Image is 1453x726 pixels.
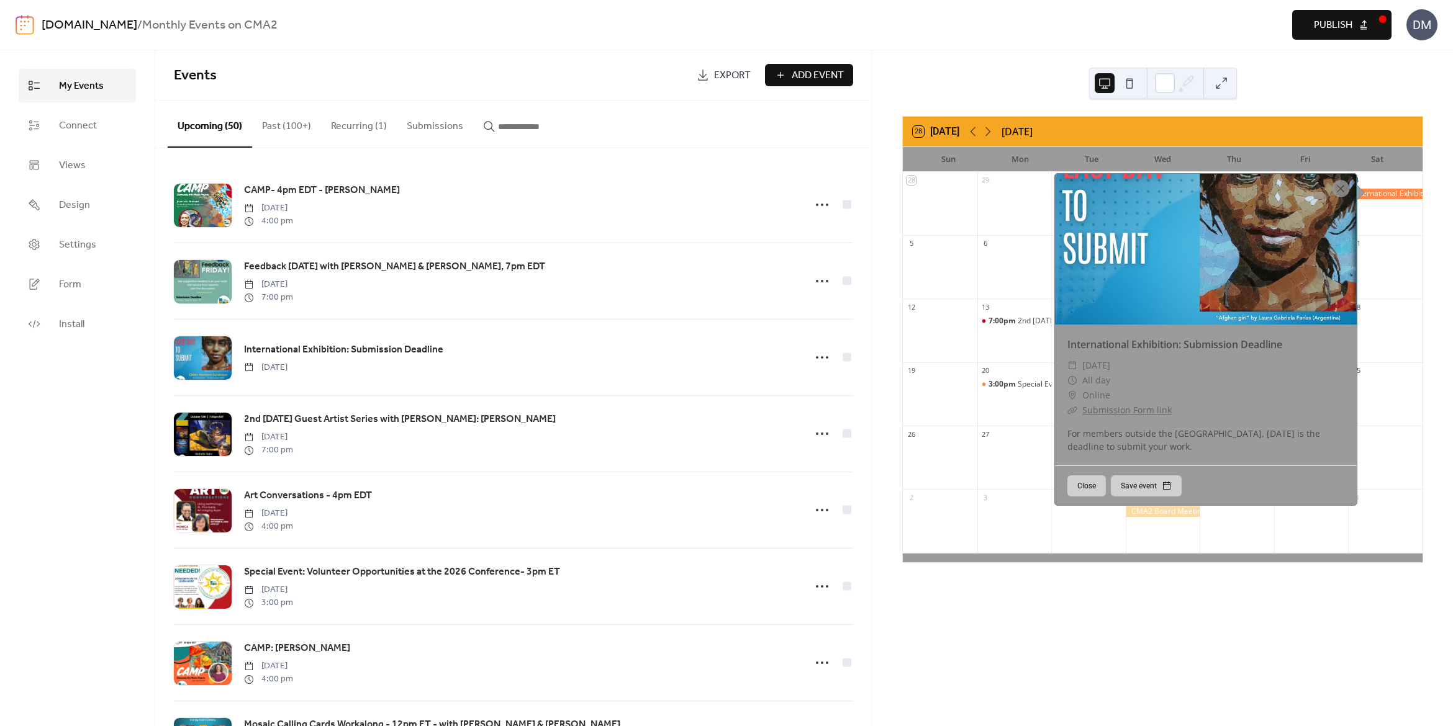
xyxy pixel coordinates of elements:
a: My Events [19,69,136,102]
div: ​ [1067,358,1077,373]
div: 6 [981,239,990,248]
a: Install [19,307,136,341]
div: 2nd [DATE] Guest Artist Series with [PERSON_NAME]: [PERSON_NAME] [1018,316,1262,326]
span: Design [59,198,90,213]
div: ​ [1067,403,1077,418]
a: Design [19,188,136,222]
div: Mon [984,147,1056,172]
a: CAMP: [PERSON_NAME] [244,640,350,657]
a: 2nd [DATE] Guest Artist Series with [PERSON_NAME]: [PERSON_NAME] [244,411,556,428]
span: Special Event: Volunteer Opportunities at the 2026 Conference- 3pm ET [244,565,560,580]
button: Add Event [765,64,853,86]
div: International Exhibition: Submission Deadline [1348,189,1423,199]
a: Special Event: Volunteer Opportunities at the 2026 Conference- 3pm ET [244,564,560,580]
div: Special Event: Volunteer Opportunities at the 2026 Conference- 3pm ET [977,379,1052,390]
div: 29 [981,176,990,185]
a: Art Conversations - 4pm EDT [244,488,372,504]
div: 12 [907,302,916,311]
div: [DATE] [1002,124,1033,139]
div: CMA2 Board Meeting [1126,506,1200,517]
div: 13 [981,302,990,311]
span: Online [1082,388,1110,403]
span: All day [1082,373,1110,388]
span: Feedback [DATE] with [PERSON_NAME] & [PERSON_NAME], 7pm EDT [244,259,545,274]
button: Publish [1292,10,1392,40]
a: Connect [19,109,136,142]
div: Thu [1198,147,1270,172]
div: Wed [1127,147,1198,172]
span: Art Conversations - 4pm EDT [244,488,372,503]
span: Settings [59,238,96,253]
a: Form [19,267,136,301]
b: / [137,14,142,37]
button: Close [1067,475,1106,496]
div: For members outside the [GEOGRAPHIC_DATA], [DATE] is the deadline to submit your work. [1055,427,1357,453]
div: Tue [1056,147,1127,172]
div: Sat [1341,147,1413,172]
a: [DOMAIN_NAME] [42,14,137,37]
span: 2nd [DATE] Guest Artist Series with [PERSON_NAME]: [PERSON_NAME] [244,412,556,427]
span: 4:00 pm [244,673,293,686]
span: 7:00 pm [244,444,293,457]
span: [DATE] [244,507,293,520]
div: 2 [907,493,916,502]
a: Export [687,64,760,86]
div: 20 [981,366,990,375]
span: 7:00 pm [244,291,293,304]
div: 2nd Monday Guest Artist Series with Jacqui Ross: Michelle Sider [977,316,1052,326]
span: 4:00 pm [244,520,293,533]
div: Special Event: Volunteer Opportunities at the 2026 Conference- 3pm ET [1018,379,1264,390]
span: CAMP: [PERSON_NAME] [244,641,350,656]
div: DM [1406,9,1437,40]
span: Add Event [792,68,844,83]
div: 27 [981,429,990,439]
a: Submission Form link [1082,404,1172,416]
span: [DATE] [244,278,293,291]
a: Feedback [DATE] with [PERSON_NAME] & [PERSON_NAME], 7pm EDT [244,259,545,275]
span: CAMP- 4pm EDT - [PERSON_NAME] [244,183,400,198]
span: [DATE] [244,202,293,215]
span: [DATE] [244,431,293,444]
a: CAMP- 4pm EDT - [PERSON_NAME] [244,182,400,199]
span: Views [59,158,86,173]
span: [DATE] [244,583,293,596]
div: ​ [1067,388,1077,403]
span: [DATE] [1082,358,1110,373]
button: Save event [1111,475,1182,496]
div: Fri [1270,147,1341,172]
div: 5 [907,239,916,248]
span: Export [714,68,751,83]
a: Settings [19,228,136,261]
span: 3:00pm [989,379,1018,390]
a: International Exhibition: Submission Deadline [244,342,443,358]
a: International Exhibition: Submission Deadline [1067,338,1282,351]
div: 26 [907,429,916,439]
div: CAMP: Hannah Maximova [1051,442,1126,453]
div: Sun [913,147,984,172]
span: 3:00 pm [244,596,293,609]
span: Publish [1314,18,1352,33]
span: Form [59,277,81,292]
span: International Exhibition: Submission Deadline [244,343,443,357]
span: My Events [59,79,104,94]
a: Views [19,148,136,182]
img: logo [16,15,34,35]
div: 28 [907,176,916,185]
span: Connect [59,119,97,133]
span: 4:00 pm [244,215,293,228]
button: Past (100+) [252,101,321,146]
div: CAMP- 4pm EDT - Jeannette Brossart [1051,189,1126,199]
button: Recurring (1) [321,101,397,146]
div: 3 [981,493,990,502]
span: 7:00pm [989,316,1018,326]
b: Monthly Events on CMA2 [142,14,278,37]
div: 19 [907,366,916,375]
button: Submissions [397,101,473,146]
span: [DATE] [244,361,287,374]
span: [DATE] [244,660,293,673]
span: Install [59,317,84,332]
button: 28[DATE] [908,123,964,140]
div: ​ [1067,373,1077,388]
button: Upcoming (50) [168,101,252,148]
